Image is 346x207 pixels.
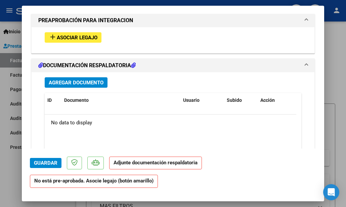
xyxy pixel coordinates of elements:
[32,59,314,72] mat-expansion-panel-header: DOCUMENTACIÓN RESPALDATORIA
[258,93,291,108] datatable-header-cell: Acción
[49,33,57,41] mat-icon: add
[45,77,107,88] button: Agregar Documento
[61,93,180,108] datatable-header-cell: Documento
[323,184,339,200] div: Open Intercom Messenger
[32,14,314,27] mat-expansion-panel-header: PREAPROBACIÓN PARA INTEGRACION
[183,97,200,103] span: Usuario
[224,93,258,108] datatable-header-cell: Subido
[57,35,97,41] span: Asociar Legajo
[38,61,136,70] h1: DOCUMENTACIÓN RESPALDATORIA
[180,93,224,108] datatable-header-cell: Usuario
[38,16,133,25] h1: PREAPROBACIÓN PARA INTEGRACION
[45,32,101,43] button: Asociar Legajo
[114,160,198,166] strong: Adjunte documentación respaldatoria
[47,97,52,103] span: ID
[64,97,89,103] span: Documento
[45,93,61,108] datatable-header-cell: ID
[30,158,61,168] button: Guardar
[30,175,158,188] strong: No está pre-aprobada. Asocie legajo (botón amarillo)
[32,27,314,53] div: PREAPROBACIÓN PARA INTEGRACION
[227,97,242,103] span: Subido
[260,97,275,103] span: Acción
[49,80,103,86] span: Agregar Documento
[34,160,57,166] span: Guardar
[45,115,296,131] div: No data to display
